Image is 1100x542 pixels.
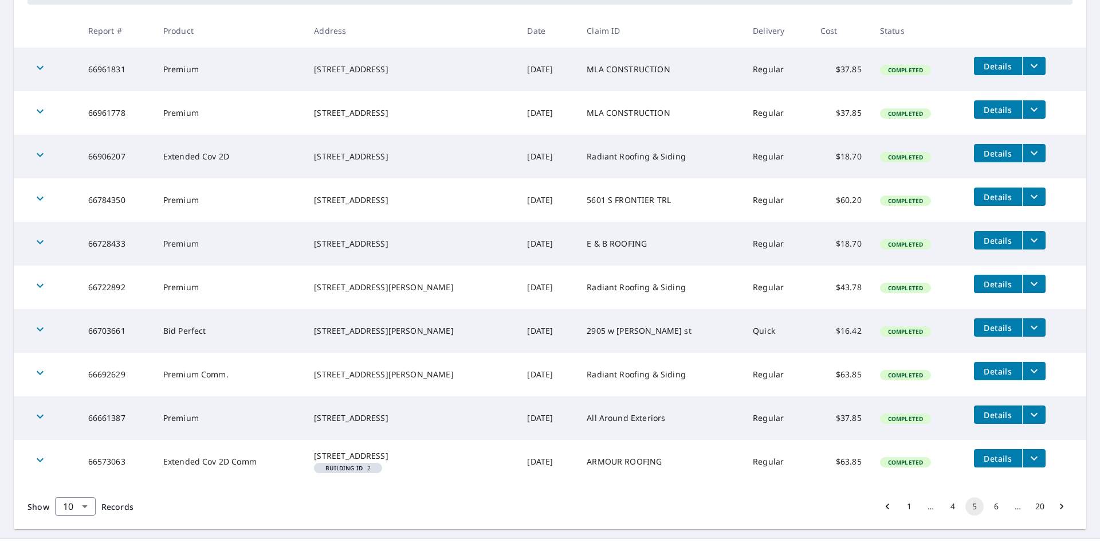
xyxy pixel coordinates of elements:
[314,369,509,380] div: [STREET_ADDRESS][PERSON_NAME]
[981,104,1015,115] span: Details
[811,266,871,309] td: $43.78
[987,497,1005,516] button: Go to page 6
[577,14,744,48] th: Claim ID
[325,465,363,471] em: Building ID
[518,178,577,222] td: [DATE]
[974,449,1022,467] button: detailsBtn-66573063
[577,91,744,135] td: MLA CONSTRUCTION
[154,353,305,396] td: Premium Comm.
[314,64,509,75] div: [STREET_ADDRESS]
[744,135,811,178] td: Regular
[811,14,871,48] th: Cost
[881,458,930,466] span: Completed
[974,275,1022,293] button: detailsBtn-66722892
[881,240,930,248] span: Completed
[305,14,518,48] th: Address
[881,66,930,74] span: Completed
[974,318,1022,337] button: detailsBtn-66703661
[974,362,1022,380] button: detailsBtn-66692629
[811,135,871,178] td: $18.70
[881,284,930,292] span: Completed
[79,396,154,440] td: 66661387
[744,396,811,440] td: Regular
[744,14,811,48] th: Delivery
[1022,188,1046,206] button: filesDropdownBtn-66784350
[1052,497,1071,516] button: Go to next page
[154,309,305,353] td: Bid Perfect
[981,410,1015,420] span: Details
[154,91,305,135] td: Premium
[154,178,305,222] td: Premium
[900,497,918,516] button: Go to page 1
[79,353,154,396] td: 66692629
[79,309,154,353] td: 66703661
[577,309,744,353] td: 2905 w [PERSON_NAME] st
[881,415,930,423] span: Completed
[881,197,930,205] span: Completed
[981,61,1015,72] span: Details
[881,327,930,336] span: Completed
[1009,501,1027,512] div: …
[79,91,154,135] td: 66961778
[974,405,1022,424] button: detailsBtn-66661387
[518,396,577,440] td: [DATE]
[1031,497,1049,516] button: Go to page 20
[744,309,811,353] td: Quick
[981,322,1015,333] span: Details
[79,266,154,309] td: 66722892
[101,501,133,512] span: Records
[79,135,154,178] td: 66906207
[518,91,577,135] td: [DATE]
[314,450,509,462] div: [STREET_ADDRESS]
[1022,405,1046,424] button: filesDropdownBtn-66661387
[877,497,1072,516] nav: pagination navigation
[577,353,744,396] td: Radiant Roofing & Siding
[518,353,577,396] td: [DATE]
[922,501,940,512] div: …
[744,353,811,396] td: Regular
[744,91,811,135] td: Regular
[518,266,577,309] td: [DATE]
[881,153,930,161] span: Completed
[974,188,1022,206] button: detailsBtn-66784350
[314,238,509,249] div: [STREET_ADDRESS]
[811,222,871,266] td: $18.70
[1022,100,1046,119] button: filesDropdownBtn-66961778
[744,440,811,483] td: Regular
[1022,318,1046,337] button: filesDropdownBtn-66703661
[518,135,577,178] td: [DATE]
[811,396,871,440] td: $37.85
[577,178,744,222] td: 5601 S FRONTIER TRL
[1022,362,1046,380] button: filesDropdownBtn-66692629
[811,48,871,91] td: $37.85
[518,48,577,91] td: [DATE]
[1022,144,1046,162] button: filesDropdownBtn-66906207
[871,14,965,48] th: Status
[744,48,811,91] td: Regular
[314,194,509,206] div: [STREET_ADDRESS]
[744,178,811,222] td: Regular
[744,222,811,266] td: Regular
[314,151,509,162] div: [STREET_ADDRESS]
[577,222,744,266] td: E & B ROOFING
[974,231,1022,249] button: detailsBtn-66728433
[79,222,154,266] td: 66728433
[981,366,1015,377] span: Details
[518,440,577,483] td: [DATE]
[981,148,1015,159] span: Details
[811,178,871,222] td: $60.20
[744,266,811,309] td: Regular
[981,235,1015,246] span: Details
[518,309,577,353] td: [DATE]
[944,497,962,516] button: Go to page 4
[154,396,305,440] td: Premium
[1022,231,1046,249] button: filesDropdownBtn-66728433
[79,178,154,222] td: 66784350
[811,353,871,396] td: $63.85
[974,144,1022,162] button: detailsBtn-66906207
[811,309,871,353] td: $16.42
[577,266,744,309] td: Radiant Roofing & Siding
[878,497,897,516] button: Go to previous page
[314,325,509,337] div: [STREET_ADDRESS][PERSON_NAME]
[79,48,154,91] td: 66961831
